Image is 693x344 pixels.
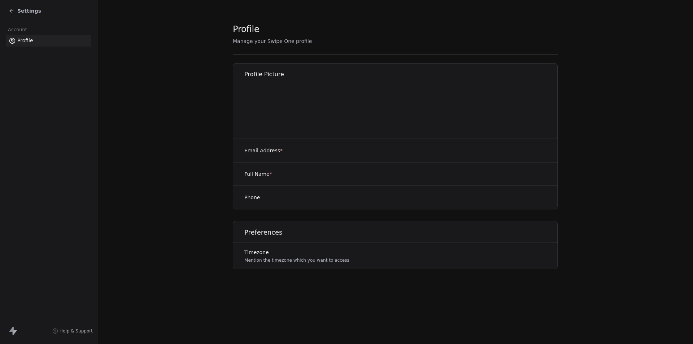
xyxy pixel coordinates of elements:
[52,328,93,334] a: Help & Support
[244,194,260,201] label: Phone
[244,70,558,78] h1: Profile Picture
[5,24,30,35] span: Account
[6,35,91,47] a: Profile
[233,24,260,35] span: Profile
[233,38,312,44] span: Manage your Swipe One profile
[244,147,283,154] label: Email Address
[17,37,33,44] span: Profile
[244,170,272,178] label: Full Name
[244,249,349,256] label: Timezone
[244,257,349,263] p: Mention the timezone which you want to access
[9,7,41,14] a: Settings
[244,228,558,237] h1: Preferences
[60,328,93,334] span: Help & Support
[17,7,41,14] span: Settings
